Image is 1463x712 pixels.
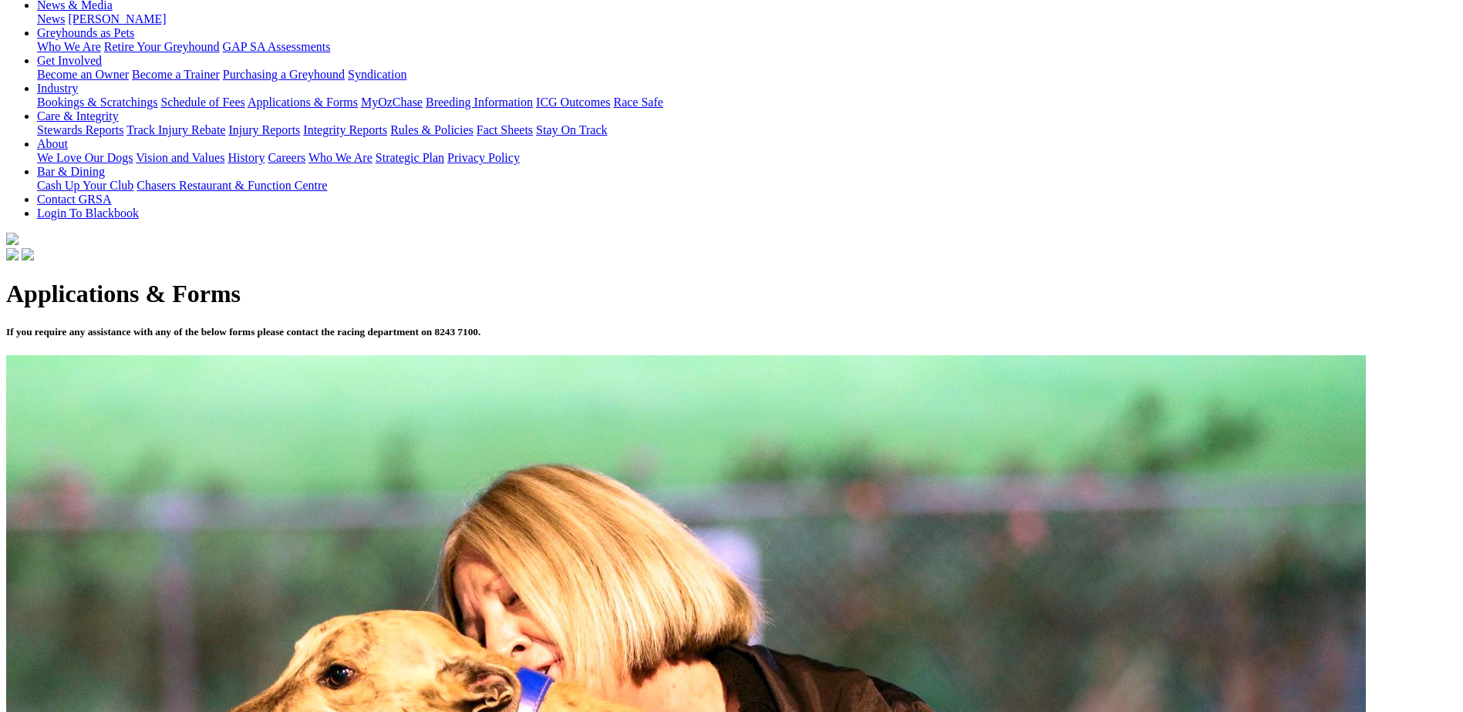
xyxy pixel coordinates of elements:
[536,123,607,136] a: Stay On Track
[223,68,345,81] a: Purchasing a Greyhound
[6,233,19,245] img: logo-grsa-white.png
[6,248,19,260] img: facebook.svg
[160,96,244,109] a: Schedule of Fees
[223,40,331,53] a: GAP SA Assessments
[228,123,300,136] a: Injury Reports
[37,109,119,123] a: Care & Integrity
[37,151,133,164] a: We Love Our Dogs
[348,68,406,81] a: Syndication
[390,123,474,136] a: Rules & Policies
[6,326,1457,338] h5: If you require any assistance with any of the below forms please contact the racing department on...
[37,54,102,67] a: Get Involved
[477,123,533,136] a: Fact Sheets
[37,68,1457,82] div: Get Involved
[37,68,129,81] a: Become an Owner
[37,193,111,206] a: Contact GRSA
[37,40,1457,54] div: Greyhounds as Pets
[6,280,1457,308] h1: Applications & Forms
[613,96,662,109] a: Race Safe
[268,151,305,164] a: Careers
[228,151,265,164] a: History
[37,12,1457,26] div: News & Media
[37,82,78,95] a: Industry
[248,96,358,109] a: Applications & Forms
[68,12,166,25] a: [PERSON_NAME]
[136,151,224,164] a: Vision and Values
[37,165,105,178] a: Bar & Dining
[37,179,133,192] a: Cash Up Your Club
[37,151,1457,165] div: About
[376,151,444,164] a: Strategic Plan
[536,96,610,109] a: ICG Outcomes
[126,123,225,136] a: Track Injury Rebate
[104,40,220,53] a: Retire Your Greyhound
[37,40,101,53] a: Who We Are
[426,96,533,109] a: Breeding Information
[308,151,372,164] a: Who We Are
[137,179,327,192] a: Chasers Restaurant & Function Centre
[37,123,1457,137] div: Care & Integrity
[37,179,1457,193] div: Bar & Dining
[447,151,520,164] a: Privacy Policy
[37,96,1457,109] div: Industry
[303,123,387,136] a: Integrity Reports
[37,12,65,25] a: News
[37,96,157,109] a: Bookings & Scratchings
[37,137,68,150] a: About
[37,207,139,220] a: Login To Blackbook
[361,96,423,109] a: MyOzChase
[22,248,34,260] img: twitter.svg
[37,123,123,136] a: Stewards Reports
[132,68,220,81] a: Become a Trainer
[37,26,134,39] a: Greyhounds as Pets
